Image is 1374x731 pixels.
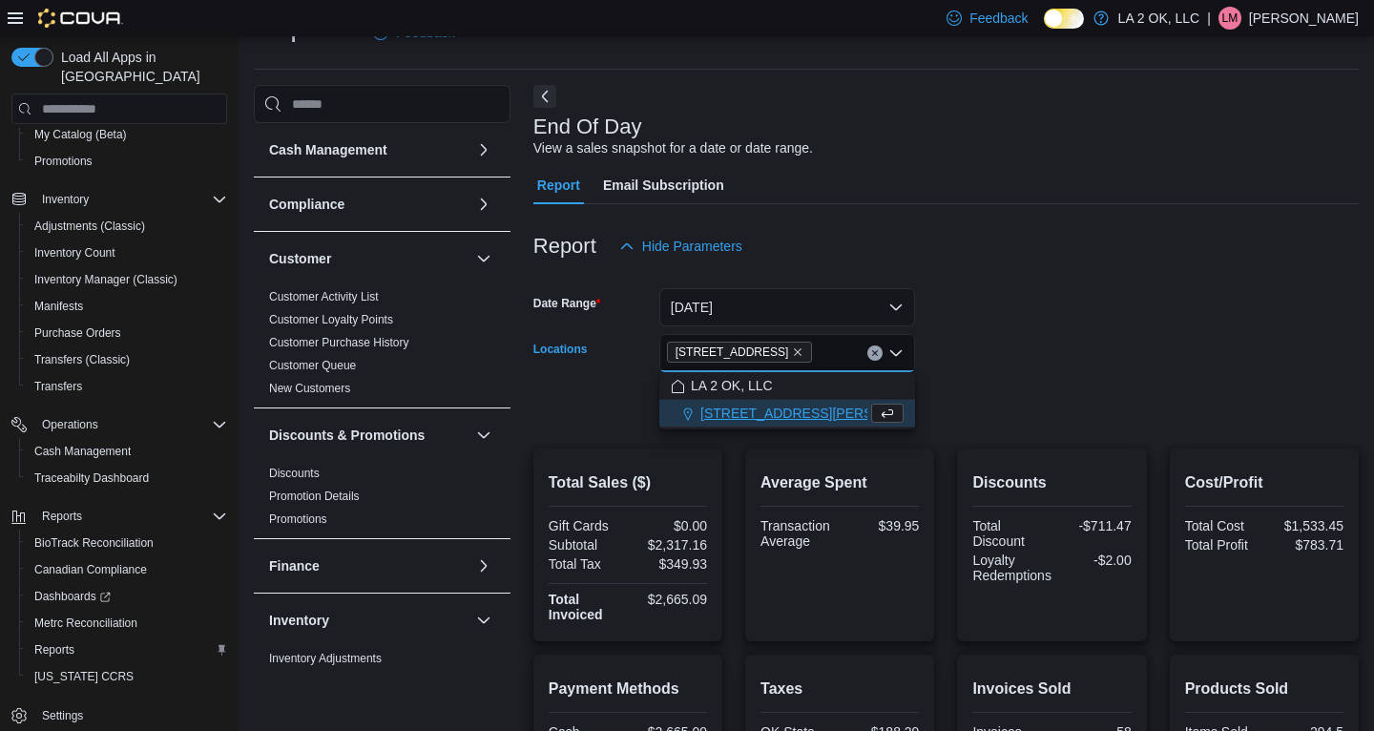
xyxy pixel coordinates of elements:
span: Transfers (Classic) [27,348,227,371]
span: Operations [34,413,227,436]
a: Inventory Adjustments [269,652,382,665]
button: Inventory [34,188,96,211]
div: Loyalty Redemptions [972,553,1051,583]
button: Remove 1 SE 59th St from selection in this group [792,346,803,358]
span: BioTrack Reconciliation [34,535,154,551]
strong: Total Invoiced [549,592,603,622]
span: [US_STATE] CCRS [34,669,134,684]
span: Inventory Manager (Classic) [27,268,227,291]
h3: Inventory [269,611,329,630]
a: Promotions [269,512,327,526]
span: Email Subscription [603,166,724,204]
button: Cash Management [269,140,468,159]
button: Customer [472,247,495,270]
button: Inventory Count [19,240,235,266]
span: BioTrack Reconciliation [27,532,227,554]
button: Transfers [19,373,235,400]
a: [US_STATE] CCRS [27,665,141,688]
h3: Report [533,235,596,258]
a: BioTrack Reconciliation [27,532,161,554]
span: Customer Queue [269,358,356,373]
p: | [1207,7,1211,30]
div: $783.71 [1268,537,1343,553]
span: Manifests [34,299,83,314]
span: Reports [27,638,227,661]
div: View a sales snapshot for a date or date range. [533,138,813,158]
button: Reports [4,503,235,530]
span: LA 2 OK, LLC [691,376,773,395]
button: Manifests [19,293,235,320]
a: Inventory Manager (Classic) [27,268,185,291]
span: Inventory Count [27,241,227,264]
a: Customer Loyalty Points [269,313,393,326]
span: Dashboards [27,585,227,608]
button: [DATE] [659,288,915,326]
span: Canadian Compliance [34,562,147,577]
span: Inventory Adjustments [269,651,382,666]
button: Reports [19,637,235,663]
a: Cash Management [27,440,138,463]
div: Total Cost [1185,518,1260,533]
button: Reports [34,505,90,528]
span: Purchase Orders [27,322,227,345]
span: 1 SE 59th St [667,342,813,363]
button: Discounts & Promotions [269,426,468,445]
a: Customer Queue [269,359,356,372]
div: Customer [254,285,510,407]
div: Total Tax [549,556,624,572]
button: Finance [472,554,495,577]
span: Cash Management [34,444,131,459]
span: Metrc Reconciliation [27,612,227,635]
h2: Taxes [760,678,919,700]
button: Inventory [472,609,495,632]
input: Dark Mode [1044,9,1084,29]
p: [PERSON_NAME] [1249,7,1359,30]
span: Operations [42,417,98,432]
span: Transfers [34,379,82,394]
button: Metrc Reconciliation [19,610,235,637]
span: Promotions [269,512,327,527]
button: Settings [4,701,235,729]
span: Customer Activity List [269,289,379,304]
a: Traceabilty Dashboard [27,467,156,490]
button: [US_STATE] CCRS [19,663,235,690]
a: Metrc Reconciliation [27,612,145,635]
span: Settings [34,703,227,727]
a: Adjustments (Classic) [27,215,153,238]
h2: Cost/Profit [1185,471,1343,494]
button: Customer [269,249,468,268]
button: Next [533,85,556,108]
button: Operations [4,411,235,438]
span: Inventory [34,188,227,211]
button: Compliance [472,193,495,216]
div: -$711.47 [1056,518,1132,533]
a: Customer Activity List [269,290,379,303]
a: Discounts [269,467,320,480]
span: Settings [42,708,83,723]
div: $0.00 [632,518,707,533]
div: Luis Machado [1218,7,1241,30]
span: My Catalog (Beta) [27,123,227,146]
button: Finance [269,556,468,575]
p: LA 2 OK, LLC [1118,7,1200,30]
div: Total Profit [1185,537,1260,553]
button: Clear input [867,345,883,361]
span: LM [1222,7,1239,30]
span: Inventory [42,192,89,207]
span: Report [537,166,580,204]
button: Inventory [269,611,468,630]
div: Total Discount [972,518,1048,549]
h2: Average Spent [760,471,919,494]
span: Manifests [27,295,227,318]
div: Transaction Average [760,518,836,549]
span: Inventory Count [34,245,115,261]
button: Traceabilty Dashboard [19,465,235,491]
span: Metrc Reconciliation [34,616,137,631]
h2: Products Sold [1185,678,1343,700]
h3: Finance [269,556,320,575]
label: Locations [533,342,588,357]
span: Load All Apps in [GEOGRAPHIC_DATA] [53,48,227,86]
button: Close list of options [888,345,904,361]
button: Inventory [4,186,235,213]
h2: Total Sales ($) [549,471,707,494]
